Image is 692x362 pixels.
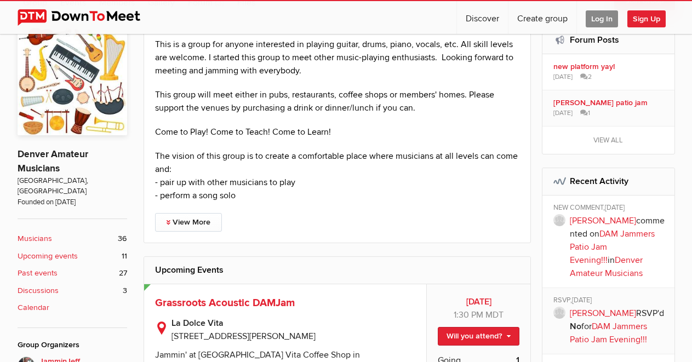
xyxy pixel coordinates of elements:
[570,214,667,280] p: commented on in
[605,203,625,212] span: [DATE]
[122,250,127,262] span: 11
[553,203,667,214] div: NEW COMMENT,
[18,302,127,314] a: Calendar
[485,309,504,320] span: America/Denver
[118,233,127,245] span: 36
[553,98,667,108] b: [PERSON_NAME] patio jam
[580,72,592,82] span: 2
[570,255,643,279] a: Denver Amateur Musicians
[580,108,590,118] span: 1
[627,1,674,34] a: Sign Up
[454,309,483,320] span: 1:30 PM
[18,285,127,297] a: Discussions 3
[18,9,157,26] img: DownToMeet
[570,321,647,345] a: DAM Jammers Patio Jam Evening!!!
[570,215,636,226] a: [PERSON_NAME]
[542,54,674,90] a: new platform yay! [DATE] 2
[18,285,59,297] b: Discussions
[18,250,127,262] a: Upcoming events 11
[155,125,520,139] p: Come to Play! Come to Teach! Come to Learn!
[18,250,78,262] b: Upcoming events
[155,213,222,232] a: View More
[577,1,627,34] a: Log In
[586,10,618,27] span: Log In
[627,10,666,27] span: Sign Up
[572,296,592,304] span: [DATE]
[171,331,316,342] span: [STREET_ADDRESS][PERSON_NAME]
[570,35,619,45] a: Forum Posts
[570,321,581,332] b: No
[155,88,520,114] p: This group will meet either in pubs, restaurants, coffee shops or members' homes. Please support ...
[553,296,667,307] div: RSVP,
[553,168,664,194] h2: Recent Activity
[542,127,674,154] a: View all
[18,267,58,279] b: Past events
[18,233,52,245] b: Musicians
[18,233,127,245] a: Musicians 36
[18,176,127,197] span: [GEOGRAPHIC_DATA], [GEOGRAPHIC_DATA]
[438,327,519,346] a: Will you attend?
[155,38,520,77] p: This is a group for anyone interested in playing guitar, drums, piano, vocals, etc. All skill lev...
[119,267,127,279] span: 27
[123,285,127,297] span: 3
[570,307,667,346] p: RSVP'd for
[438,295,519,308] b: [DATE]
[553,108,573,118] span: [DATE]
[508,1,576,34] a: Create group
[570,228,655,266] a: DAM Jammers Patio Jam Evening!!!
[18,339,127,351] div: Group Organizers
[542,90,674,126] a: [PERSON_NAME] patio jam [DATE] 1
[570,308,636,319] a: [PERSON_NAME]
[553,62,667,72] b: new platform yay!
[457,1,508,34] a: Discover
[18,302,49,314] b: Calendar
[18,197,127,208] span: Founded on [DATE]
[553,72,573,82] span: [DATE]
[18,267,127,279] a: Past events 27
[155,296,295,309] a: Grassroots Acoustic DAMJam
[18,26,127,135] img: Denver Amateur Musicians
[155,257,520,283] h2: Upcoming Events
[171,317,416,330] b: La Dolce Vita
[155,150,520,202] p: The vision of this group is to create a comfortable place where musicians at all levels can come ...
